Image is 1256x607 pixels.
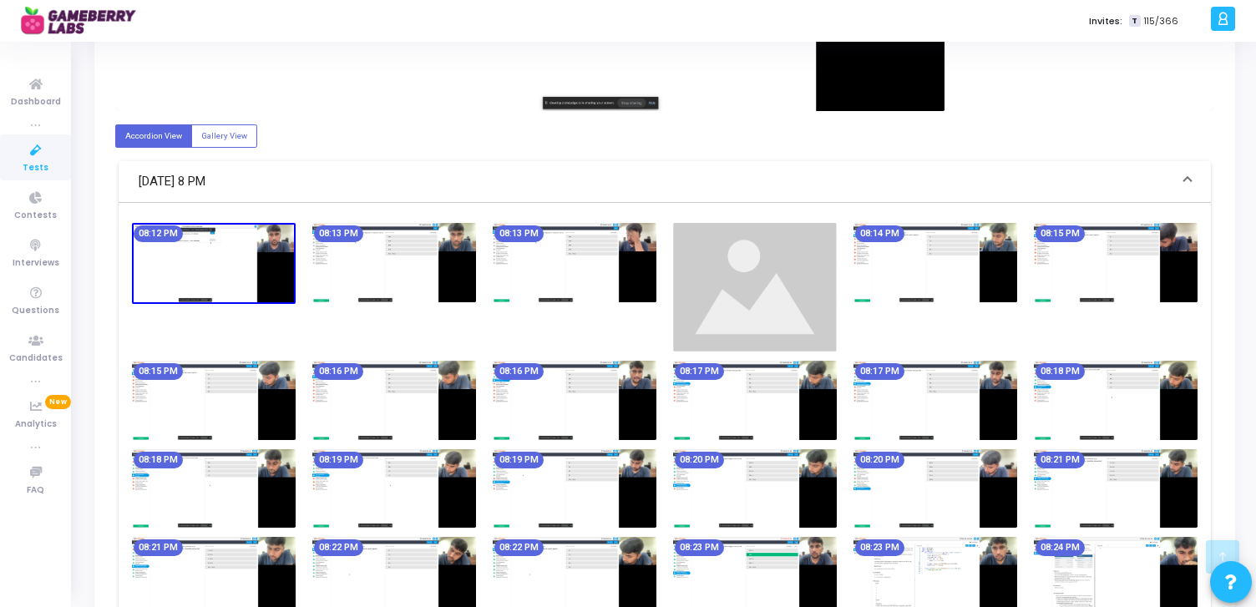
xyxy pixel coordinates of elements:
[853,223,1017,301] img: screenshot-1757083494464.jpeg
[23,161,48,175] span: Tests
[312,361,476,439] img: screenshot-1757083584436.jpeg
[115,124,192,147] label: Accordion View
[1129,15,1140,28] span: T
[13,256,59,271] span: Interviews
[312,449,476,528] img: screenshot-1757083764008.jpeg
[11,95,61,109] span: Dashboard
[134,452,183,468] mat-chip: 08:18 PM
[673,223,837,352] img: image_loading.png
[132,223,296,303] img: screenshot-1757083374481.jpeg
[1034,223,1198,301] img: screenshot-1757083524456.jpeg
[14,209,57,223] span: Contests
[1036,452,1085,468] mat-chip: 08:21 PM
[1034,449,1198,528] img: screenshot-1757083884463.jpeg
[1036,363,1085,380] mat-chip: 08:18 PM
[45,395,71,409] span: New
[132,361,296,439] img: screenshot-1757083554436.jpeg
[675,363,724,380] mat-chip: 08:17 PM
[494,452,544,468] mat-chip: 08:19 PM
[12,304,59,318] span: Questions
[312,223,476,301] img: screenshot-1757083404461.jpeg
[1089,14,1122,28] label: Invites:
[855,539,904,556] mat-chip: 08:23 PM
[1144,14,1178,28] span: 115/366
[134,539,183,556] mat-chip: 08:21 PM
[494,225,544,242] mat-chip: 08:13 PM
[494,539,544,556] mat-chip: 08:22 PM
[673,361,837,439] img: screenshot-1757083644310.jpeg
[493,361,656,439] img: screenshot-1757083614447.jpeg
[494,363,544,380] mat-chip: 08:16 PM
[314,363,363,380] mat-chip: 08:16 PM
[314,225,363,242] mat-chip: 08:13 PM
[855,452,904,468] mat-chip: 08:20 PM
[853,449,1017,528] img: screenshot-1757083854454.jpeg
[27,483,44,498] span: FAQ
[119,161,1211,203] mat-expansion-panel-header: [DATE] 8 PM
[675,452,724,468] mat-chip: 08:20 PM
[1034,361,1198,439] img: screenshot-1757083704451.jpeg
[139,172,1171,191] mat-panel-title: [DATE] 8 PM
[9,352,63,366] span: Candidates
[314,452,363,468] mat-chip: 08:19 PM
[15,417,57,432] span: Analytics
[191,124,257,147] label: Gallery View
[1036,225,1085,242] mat-chip: 08:15 PM
[132,449,296,528] img: screenshot-1757083734447.jpeg
[855,363,904,380] mat-chip: 08:17 PM
[493,449,656,528] img: screenshot-1757083794443.jpeg
[21,4,146,38] img: logo
[134,225,183,242] mat-chip: 08:12 PM
[673,449,837,528] img: screenshot-1757083824455.jpeg
[134,363,183,380] mat-chip: 08:15 PM
[493,223,656,301] img: screenshot-1757083434460.jpeg
[855,225,904,242] mat-chip: 08:14 PM
[1036,539,1085,556] mat-chip: 08:24 PM
[314,539,363,556] mat-chip: 08:22 PM
[853,361,1017,439] img: screenshot-1757083674450.jpeg
[675,539,724,556] mat-chip: 08:23 PM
